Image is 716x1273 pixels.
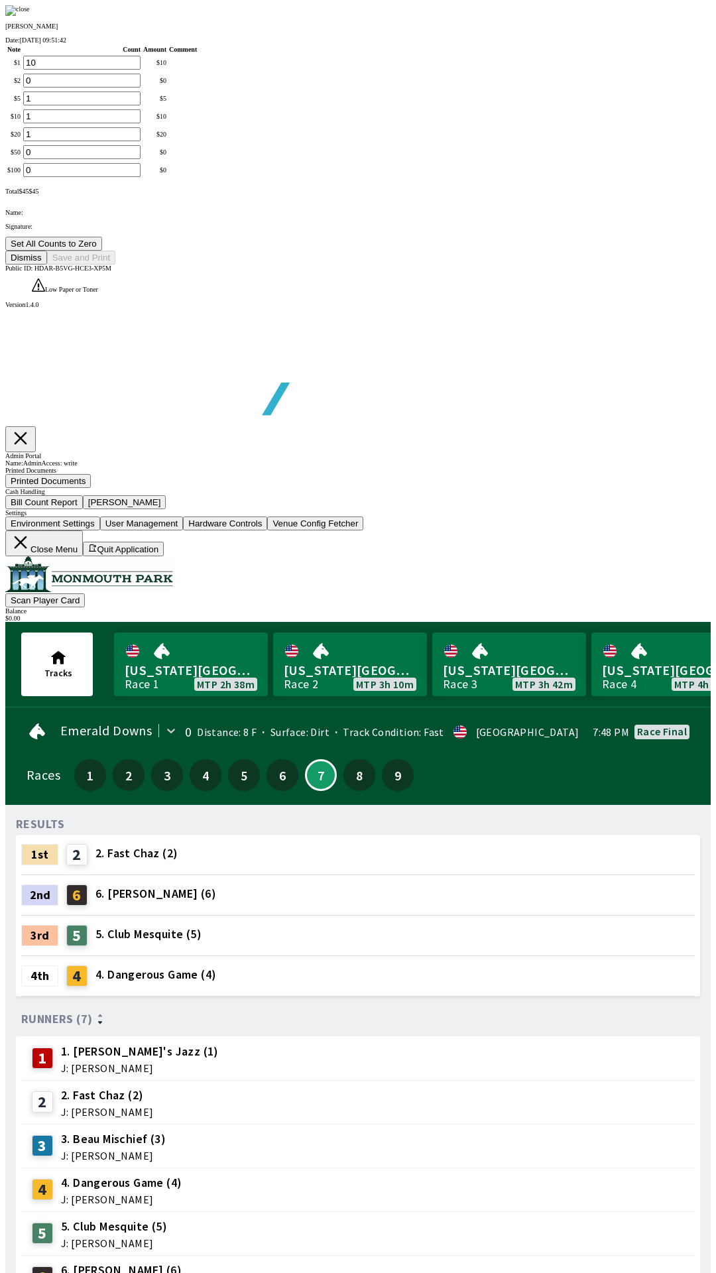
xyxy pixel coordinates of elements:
[21,844,58,865] div: 1st
[16,819,65,829] div: RESULTS
[5,556,173,592] img: venue logo
[347,770,372,780] span: 8
[21,884,58,906] div: 2nd
[21,1014,92,1024] span: Runners (7)
[5,467,711,474] div: Printed Documents
[5,5,30,16] img: close
[7,127,21,142] td: $ 20
[5,488,711,495] div: Cash Handling
[5,223,711,230] p: Signature:
[61,1218,167,1235] span: 5. Club Mesquite (5)
[27,770,60,780] div: Races
[5,459,711,467] div: Name: Admin Access: write
[95,926,202,943] span: 5. Club Mesquite (5)
[273,633,427,696] a: [US_STATE][GEOGRAPHIC_DATA]Race 2MTP 3h 10m
[66,925,88,946] div: 5
[305,759,337,791] button: 7
[5,495,83,509] button: Bill Count Report
[7,73,21,88] td: $ 2
[5,509,711,516] div: Settings
[267,759,298,791] button: 6
[310,772,332,778] span: 7
[267,516,363,530] button: Venue Config Fetcher
[5,607,711,615] div: Balance
[61,1150,166,1161] span: J: [PERSON_NAME]
[21,925,58,946] div: 3rd
[60,725,152,736] span: Emerald Downs
[143,131,166,138] div: $ 20
[270,770,295,780] span: 6
[7,45,21,54] th: Note
[83,542,164,556] button: Quit Application
[154,770,180,780] span: 3
[66,884,88,906] div: 6
[356,679,414,690] span: MTP 3h 10m
[443,679,477,690] div: Race 3
[45,286,98,293] span: Low Paper or Toner
[5,615,711,622] div: $ 0.00
[183,516,267,530] button: Hardware Controls
[116,770,141,780] span: 2
[5,188,711,195] div: Total
[5,265,711,272] div: Public ID:
[21,1012,695,1026] div: Runners (7)
[7,162,21,178] td: $ 100
[343,759,375,791] button: 8
[197,725,257,739] span: Distance: 8 F
[95,966,216,983] span: 4. Dangerous Game (4)
[385,770,410,780] span: 9
[32,1048,53,1069] div: 1
[143,113,166,120] div: $ 10
[190,759,221,791] button: 4
[95,845,178,862] span: 2. Fast Chaz (2)
[36,308,416,448] img: global tote logo
[143,59,166,66] div: $ 10
[61,1174,182,1191] span: 4. Dangerous Game (4)
[44,667,72,679] span: Tracks
[143,166,166,174] div: $ 0
[476,727,579,737] div: [GEOGRAPHIC_DATA]
[432,633,586,696] a: [US_STATE][GEOGRAPHIC_DATA]Race 3MTP 3h 42m
[32,1135,53,1156] div: 3
[19,188,29,195] span: $ 45
[5,530,83,556] button: Close Menu
[637,726,687,737] div: Race final
[382,759,414,791] button: 9
[5,516,100,530] button: Environment Settings
[602,679,636,690] div: Race 4
[125,662,257,679] span: [US_STATE][GEOGRAPHIC_DATA]
[5,251,47,265] button: Dismiss
[143,45,167,54] th: Amount
[32,1223,53,1244] div: 5
[143,95,166,102] div: $ 5
[61,1107,153,1117] span: J: [PERSON_NAME]
[125,679,159,690] div: Race 1
[113,759,145,791] button: 2
[228,759,260,791] button: 5
[21,965,58,987] div: 4th
[193,770,218,780] span: 4
[21,633,93,696] button: Tracks
[7,55,21,70] td: $ 1
[7,109,21,124] td: $ 10
[5,209,711,216] p: Name:
[61,1087,153,1104] span: 2. Fast Chaz (2)
[184,727,192,737] div: 0
[34,265,111,272] span: HDAR-B5VG-HCE3-XP5M
[197,679,255,690] span: MTP 2h 38m
[66,965,88,987] div: 4
[515,679,573,690] span: MTP 3h 42m
[143,77,166,84] div: $ 0
[114,633,268,696] a: [US_STATE][GEOGRAPHIC_DATA]Race 1MTP 2h 38m
[5,23,711,30] p: [PERSON_NAME]
[32,1091,53,1113] div: 2
[74,759,106,791] button: 1
[20,36,66,44] span: [DATE] 09:51:42
[284,662,416,679] span: [US_STATE][GEOGRAPHIC_DATA]
[78,770,103,780] span: 1
[66,844,88,865] div: 2
[61,1238,167,1248] span: J: [PERSON_NAME]
[5,301,711,308] div: Version 1.4.0
[95,885,216,902] span: 6. [PERSON_NAME] (6)
[5,593,85,607] button: Scan Player Card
